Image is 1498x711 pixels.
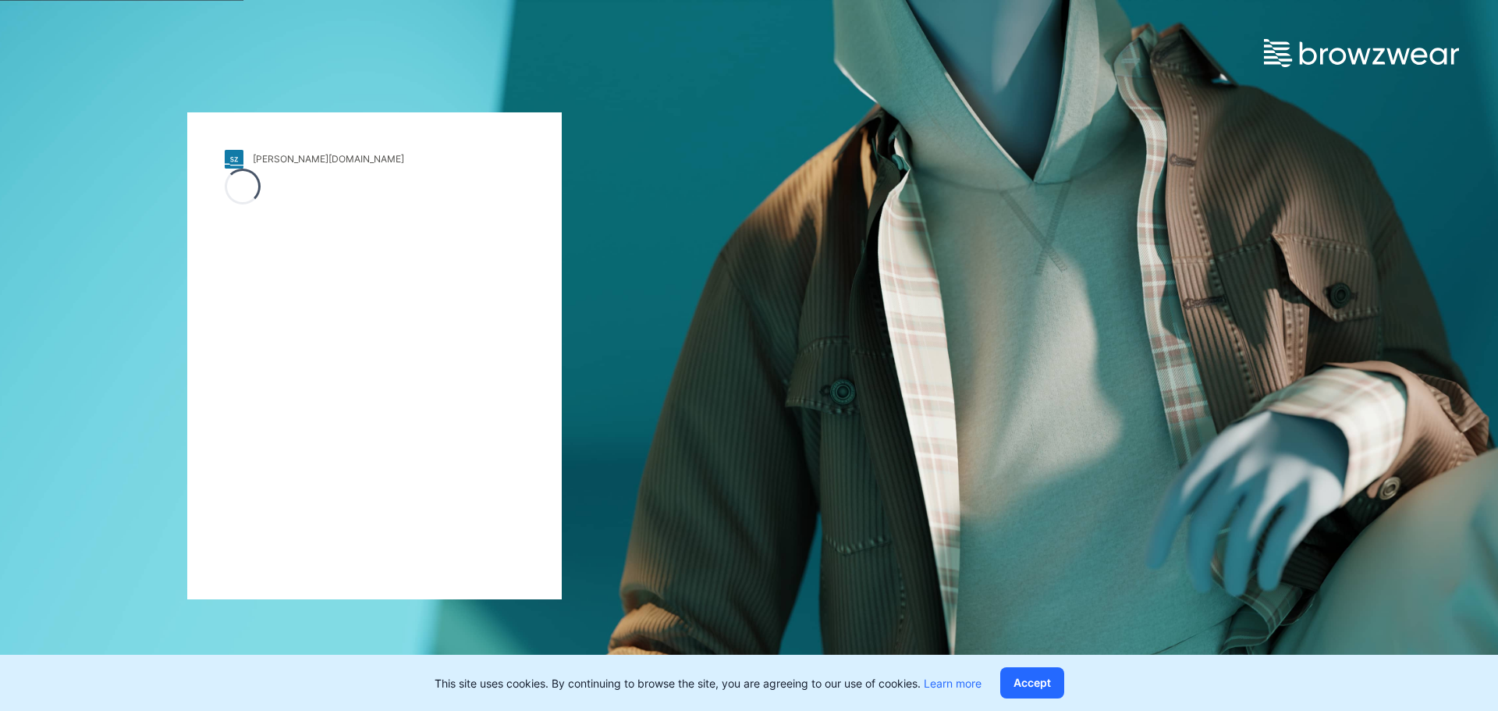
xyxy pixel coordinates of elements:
a: Learn more [924,677,982,690]
button: Accept [1000,667,1064,699]
img: browzwear-logo.e42bd6dac1945053ebaf764b6aa21510.svg [1264,39,1459,67]
img: stylezone-logo.562084cfcfab977791bfbf7441f1a819.svg [225,150,243,169]
a: [PERSON_NAME][DOMAIN_NAME] [225,150,524,169]
p: This site uses cookies. By continuing to browse the site, you are agreeing to our use of cookies. [435,675,982,691]
div: [PERSON_NAME][DOMAIN_NAME] [253,153,404,165]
